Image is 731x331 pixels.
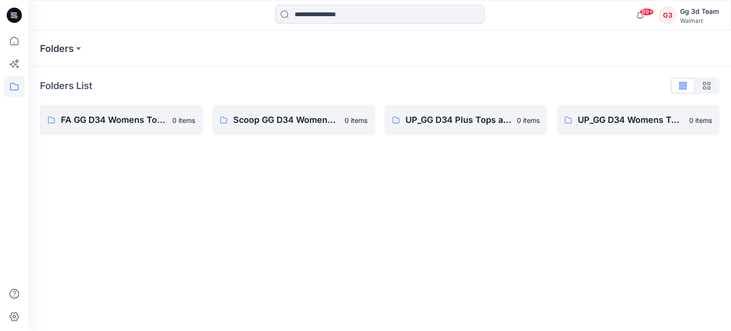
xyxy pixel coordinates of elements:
[640,8,654,16] span: 99+
[680,6,719,17] div: Gg 3d Team
[689,115,712,125] p: 0 items
[40,42,74,55] a: Folders
[680,17,719,24] div: Walmart
[557,105,720,135] a: UP_GG D34 Womens Tops and Dresses0 items
[233,113,339,127] p: Scoop GG D34 Womens Tops and Dresses
[61,113,167,127] p: FA GG D34 Womens Tops and Dresses
[40,79,92,93] p: Folders List
[517,115,540,125] p: 0 items
[212,105,375,135] a: Scoop GG D34 Womens Tops and Dresses0 items
[659,7,676,24] div: G3
[40,105,203,135] a: FA GG D34 Womens Tops and Dresses0 items
[172,115,195,125] p: 0 items
[405,113,511,127] p: UP_GG D34 Plus Tops and Dresses
[578,113,683,127] p: UP_GG D34 Womens Tops and Dresses
[385,105,547,135] a: UP_GG D34 Plus Tops and Dresses0 items
[345,115,367,125] p: 0 items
